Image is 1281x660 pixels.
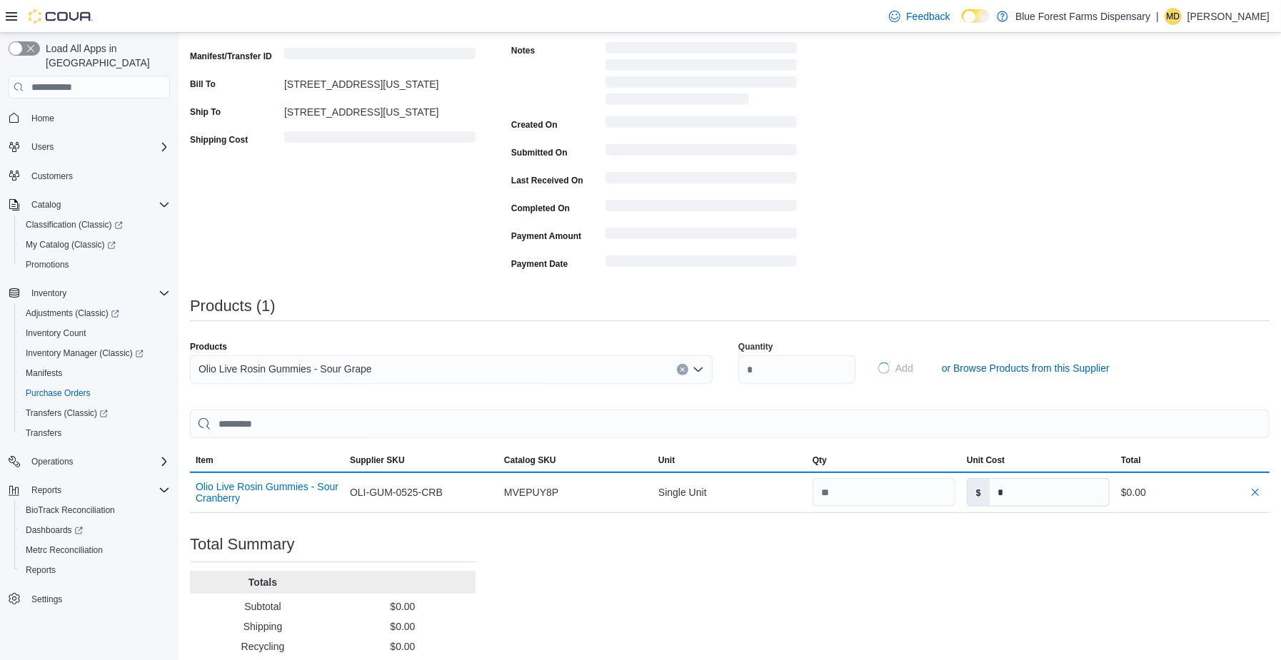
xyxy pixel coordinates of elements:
[14,323,176,343] button: Inventory Count
[336,599,470,614] p: $0.00
[1121,455,1141,466] span: Total
[190,341,227,352] label: Products
[606,45,797,108] span: Loading
[196,619,330,634] p: Shipping
[26,591,68,608] a: Settings
[26,407,108,419] span: Transfers (Classic)
[498,449,653,472] button: Catalog SKU
[20,502,170,519] span: BioTrack Reconciliation
[26,482,170,499] span: Reports
[20,325,92,342] a: Inventory Count
[693,364,704,375] button: Open list of options
[284,51,476,62] span: Loading
[26,427,61,439] span: Transfers
[807,449,961,472] button: Qty
[350,484,443,501] span: OLI-GUM-0525-CRB
[14,560,176,580] button: Reports
[350,455,405,466] span: Supplier SKU
[20,256,170,273] span: Promotions
[26,328,86,339] span: Inventory Count
[936,354,1115,382] button: or Browse Products from this Supplier
[606,175,797,186] span: Loading
[606,258,797,270] span: Loading
[504,455,556,466] span: Catalog SKU
[14,423,176,443] button: Transfers
[26,387,91,399] span: Purchase Orders
[873,354,919,382] button: LoadingAdd
[1015,8,1150,25] p: Blue Forest Farms Dispensary
[738,341,773,352] label: Quantity
[190,298,276,315] h3: Products (1)
[511,119,558,131] label: Created On
[26,285,170,302] span: Inventory
[31,594,62,605] span: Settings
[942,361,1110,375] span: or Browse Products from this Supplier
[606,119,797,131] span: Loading
[196,455,213,466] span: Item
[190,449,344,472] button: Item
[26,544,103,556] span: Metrc Reconciliation
[190,106,221,118] label: Ship To
[26,564,56,576] span: Reports
[20,562,61,579] a: Reports
[20,305,125,322] a: Adjustments (Classic)
[20,236,121,253] a: My Catalog (Classic)
[1121,484,1264,501] div: $0.00
[606,203,797,214] span: Loading
[20,365,68,382] a: Manifests
[20,236,170,253] span: My Catalog (Classic)
[31,456,74,467] span: Operations
[26,259,69,270] span: Promotions
[26,138,59,156] button: Users
[26,285,72,302] button: Inventory
[653,478,807,507] div: Single Unit
[1165,8,1182,25] div: Melise Douglas
[20,522,89,539] a: Dashboards
[3,166,176,186] button: Customers
[20,425,170,442] span: Transfers
[284,101,476,118] div: [STREET_ADDRESS][US_STATE]
[14,363,176,383] button: Manifests
[29,9,93,24] img: Cova
[14,403,176,423] a: Transfers (Classic)
[284,73,476,90] div: [STREET_ADDRESS][US_STATE]
[511,175,583,186] label: Last Received On
[190,134,248,146] label: Shipping Cost
[20,542,170,559] span: Metrc Reconciliation
[1167,8,1180,25] span: MD
[658,455,675,466] span: Unit
[14,540,176,560] button: Metrc Reconciliation
[26,590,170,608] span: Settings
[20,385,96,402] a: Purchase Orders
[14,303,176,323] a: Adjustments (Classic)
[20,405,170,422] span: Transfers (Classic)
[3,589,176,609] button: Settings
[26,196,66,213] button: Catalog
[26,504,115,516] span: BioTrack Reconciliation
[877,361,891,375] span: Loading
[31,484,61,496] span: Reports
[1156,8,1159,25] p: |
[14,383,176,403] button: Purchase Orders
[199,360,372,377] span: Olio Live Rosin Gummies - Sour Grape
[344,449,498,472] button: Supplier SKU
[20,562,170,579] span: Reports
[1115,449,1270,472] button: Total
[26,453,79,470] button: Operations
[31,113,54,124] span: Home
[26,108,170,126] span: Home
[336,639,470,654] p: $0.00
[14,520,176,540] a: Dashboards
[14,255,176,275] button: Promotions
[26,524,83,536] span: Dashboards
[20,305,170,322] span: Adjustments (Classic)
[3,195,176,215] button: Catalog
[31,288,66,299] span: Inventory
[20,542,109,559] a: Metrc Reconciliation
[3,480,176,500] button: Reports
[14,343,176,363] a: Inventory Manager (Classic)
[26,219,123,230] span: Classification (Classic)
[20,502,121,519] a: BioTrack Reconciliation
[967,455,1005,466] span: Unit Cost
